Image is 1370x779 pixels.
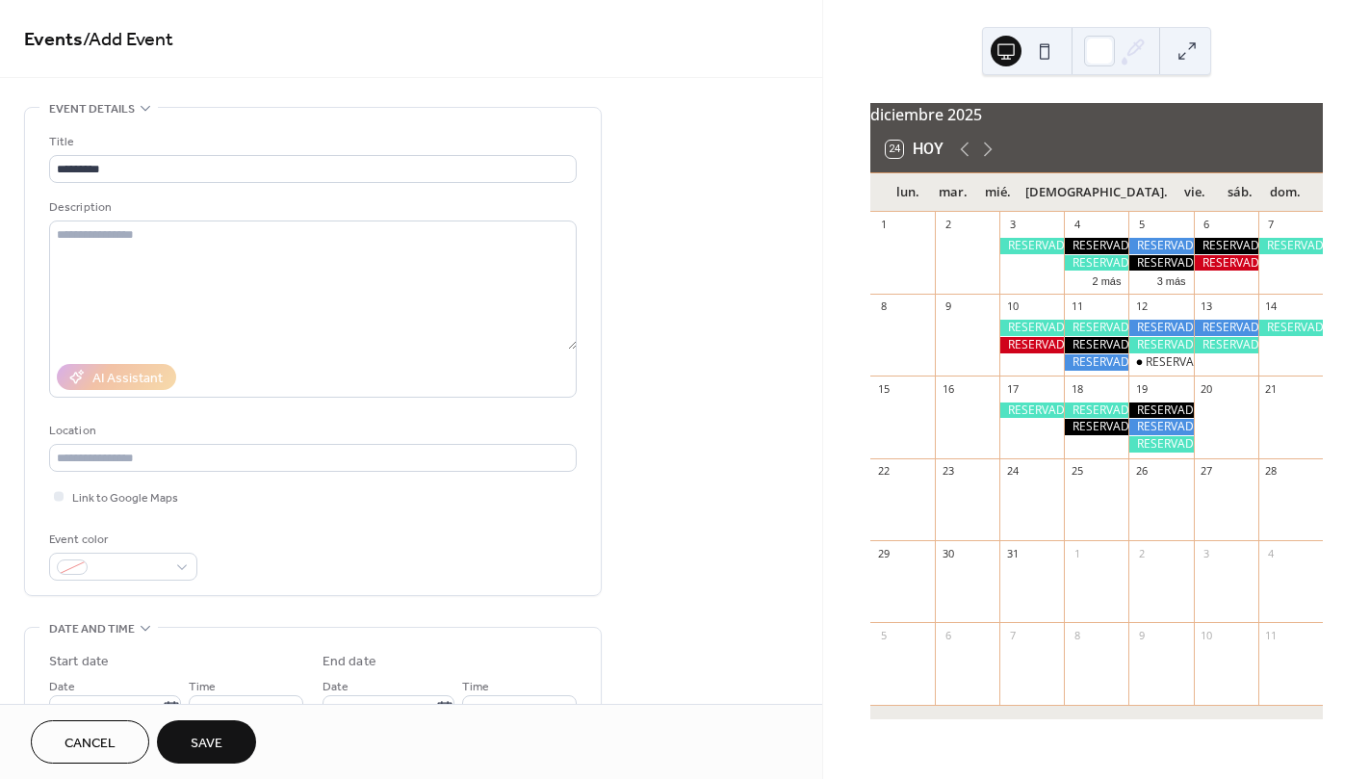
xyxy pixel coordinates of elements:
[1005,299,1020,314] div: 10
[65,734,116,754] span: Cancel
[1194,238,1258,254] div: RESERVADO
[1134,218,1149,232] div: 5
[1146,354,1211,371] div: RESERVADO
[999,337,1064,353] div: RESERVADO
[1262,173,1307,212] div: dom.
[83,21,173,59] span: / Add Event
[1134,546,1149,560] div: 2
[941,381,955,396] div: 16
[1070,381,1084,396] div: 18
[323,677,349,697] span: Date
[999,238,1064,254] div: RESERVADO
[1258,320,1323,336] div: RESERVADO
[49,197,573,218] div: Description
[1264,218,1279,232] div: 7
[1200,546,1214,560] div: 3
[1218,173,1263,212] div: sáb.
[941,464,955,479] div: 23
[941,299,955,314] div: 9
[72,488,178,508] span: Link to Google Maps
[941,546,955,560] div: 30
[1128,320,1193,336] div: RESERVADO
[876,381,891,396] div: 15
[1070,628,1084,642] div: 8
[1134,464,1149,479] div: 26
[49,677,75,697] span: Date
[49,421,573,441] div: Location
[1128,354,1193,371] div: RESERVADO
[24,21,83,59] a: Events
[1134,381,1149,396] div: 19
[1005,546,1020,560] div: 31
[1064,419,1128,435] div: RESERVADO
[49,132,573,152] div: Title
[1070,464,1084,479] div: 25
[1264,546,1279,560] div: 4
[1070,299,1084,314] div: 11
[49,619,135,639] span: Date and time
[1200,464,1214,479] div: 27
[1173,173,1218,212] div: vie.
[323,652,376,672] div: End date
[1064,255,1128,272] div: RESERVADO
[876,628,891,642] div: 5
[1264,464,1279,479] div: 28
[1264,628,1279,642] div: 11
[876,464,891,479] div: 22
[49,530,194,550] div: Event color
[870,103,1323,126] div: diciembre 2025
[1258,238,1323,254] div: RESERVADO
[1005,464,1020,479] div: 24
[1200,628,1214,642] div: 10
[1128,402,1193,419] div: RESERVADO
[1194,320,1258,336] div: RESERVADO
[999,402,1064,419] div: RESERVADO
[1064,238,1128,254] div: RESERVADO
[1264,381,1279,396] div: 21
[1128,436,1193,453] div: RESERVADO
[1134,299,1149,314] div: 12
[1128,419,1193,435] div: RESERVADO
[886,173,931,212] div: lun.
[1064,320,1128,336] div: RESERVADO
[1194,255,1258,272] div: RESERVADO
[876,546,891,560] div: 29
[1070,546,1084,560] div: 1
[999,320,1064,336] div: RESERVADO
[1064,337,1128,353] div: RESERVADO
[189,677,216,697] span: Time
[1128,238,1193,254] div: RESERVADO
[1005,218,1020,232] div: 3
[1064,354,1128,371] div: RESERVADO
[876,299,891,314] div: 8
[1005,381,1020,396] div: 17
[157,720,256,764] button: Save
[879,136,950,163] button: 24Hoy
[975,173,1021,212] div: mié.
[941,628,955,642] div: 6
[1021,173,1173,212] div: [DEMOGRAPHIC_DATA].
[1064,402,1128,419] div: RESERVADO
[1194,337,1258,353] div: RESERVADO
[191,734,222,754] span: Save
[1200,381,1214,396] div: 20
[49,652,109,672] div: Start date
[1200,299,1214,314] div: 13
[1134,628,1149,642] div: 9
[1264,299,1279,314] div: 14
[876,218,891,232] div: 1
[1128,337,1193,353] div: RESERVADO
[1128,255,1193,272] div: RESERVADO
[931,173,976,212] div: mar.
[1200,218,1214,232] div: 6
[49,99,135,119] span: Event details
[1005,628,1020,642] div: 7
[941,218,955,232] div: 2
[1084,272,1128,288] button: 2 más
[1070,218,1084,232] div: 4
[31,720,149,764] button: Cancel
[462,677,489,697] span: Time
[1150,272,1194,288] button: 3 más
